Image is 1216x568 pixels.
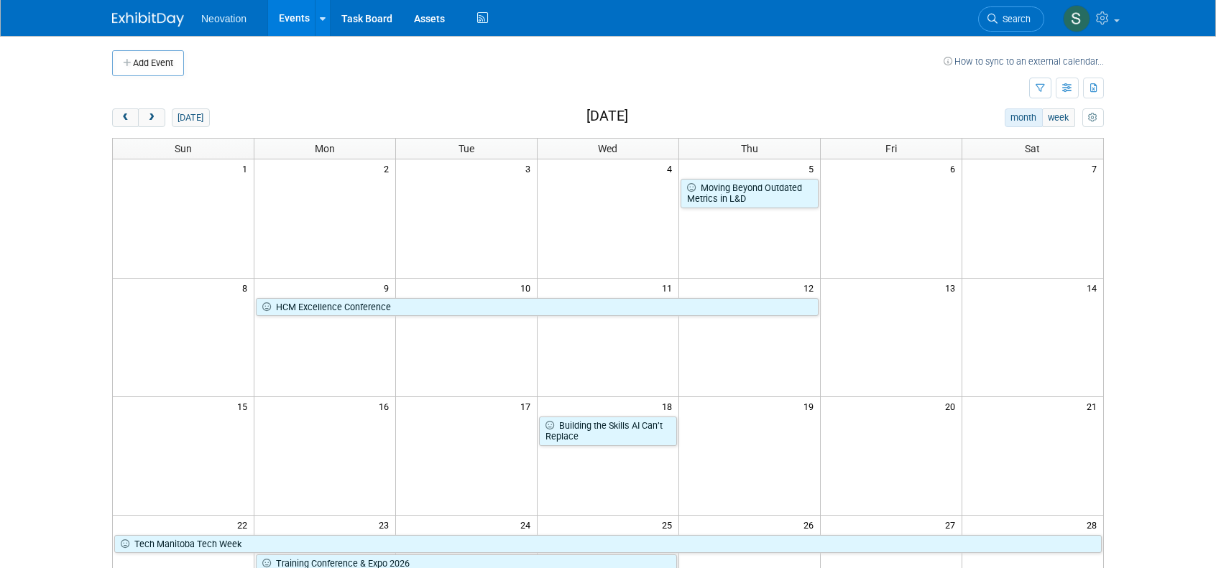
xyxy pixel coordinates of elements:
[802,516,820,534] span: 26
[660,397,678,415] span: 18
[519,279,537,297] span: 10
[524,159,537,177] span: 3
[1085,279,1103,297] span: 14
[598,143,617,154] span: Wed
[377,516,395,534] span: 23
[1042,108,1075,127] button: week
[802,279,820,297] span: 12
[944,397,962,415] span: 20
[586,108,628,124] h2: [DATE]
[1005,108,1043,127] button: month
[241,279,254,297] span: 8
[256,298,818,317] a: HCM Excellence Conference
[978,6,1044,32] a: Search
[660,516,678,534] span: 25
[236,397,254,415] span: 15
[114,535,1102,554] a: Tech Manitoba Tech Week
[112,50,184,76] button: Add Event
[681,179,819,208] a: Moving Beyond Outdated Metrics in L&D
[236,516,254,534] span: 22
[201,13,247,24] span: Neovation
[112,108,139,127] button: prev
[944,516,962,534] span: 27
[377,397,395,415] span: 16
[944,56,1104,67] a: How to sync to an external calendar...
[660,279,678,297] span: 11
[1088,113,1097,123] i: Personalize Calendar
[1090,159,1103,177] span: 7
[172,108,210,127] button: [DATE]
[315,143,335,154] span: Mon
[1025,143,1040,154] span: Sat
[807,159,820,177] span: 5
[949,159,962,177] span: 6
[1085,516,1103,534] span: 28
[382,159,395,177] span: 2
[885,143,897,154] span: Fri
[519,397,537,415] span: 17
[459,143,474,154] span: Tue
[1085,397,1103,415] span: 21
[665,159,678,177] span: 4
[944,279,962,297] span: 13
[175,143,192,154] span: Sun
[802,397,820,415] span: 19
[741,143,758,154] span: Thu
[539,416,677,446] a: Building the Skills AI Can’t Replace
[1082,108,1104,127] button: myCustomButton
[112,12,184,27] img: ExhibitDay
[998,14,1031,24] span: Search
[138,108,165,127] button: next
[519,516,537,534] span: 24
[241,159,254,177] span: 1
[382,279,395,297] span: 9
[1063,5,1090,32] img: Susan Hurrell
